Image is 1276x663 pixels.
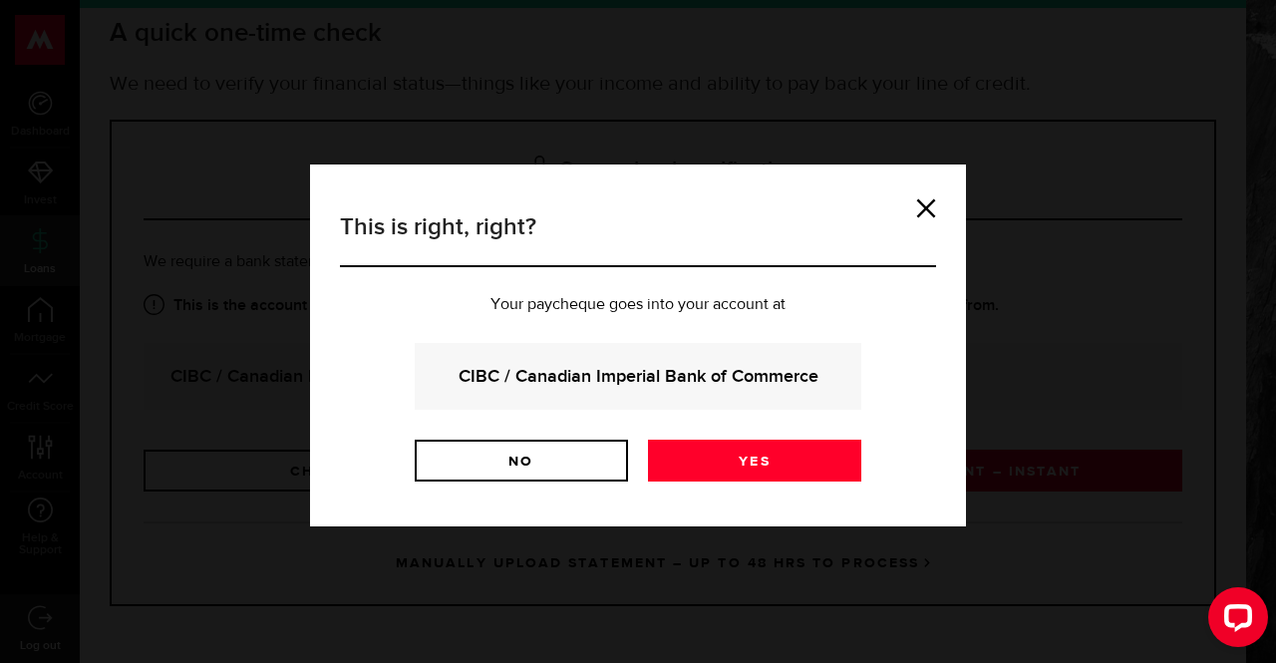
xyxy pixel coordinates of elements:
[415,440,628,482] a: No
[648,440,861,482] a: Yes
[340,209,936,267] h3: This is right, right?
[1192,579,1276,663] iframe: LiveChat chat widget
[340,297,936,313] p: Your paycheque goes into your account at
[442,363,834,390] strong: CIBC / Canadian Imperial Bank of Commerce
